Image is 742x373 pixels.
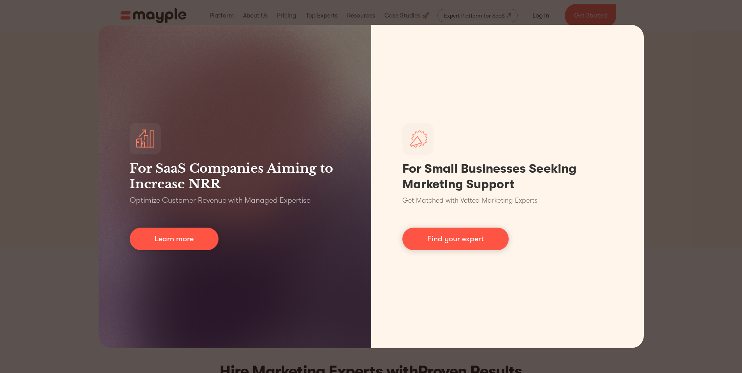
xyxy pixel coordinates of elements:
p: Optimize Customer Revenue with Managed Expertise [130,195,310,206]
a: Learn more [130,228,219,250]
h1: For Small Businesses Seeking Marketing Support [402,161,613,192]
p: Get Matched with Vetted Marketing Experts [402,195,538,206]
a: Find your expert [402,228,509,250]
h3: For SaaS Companies Aiming to Increase NRR [130,161,340,192]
